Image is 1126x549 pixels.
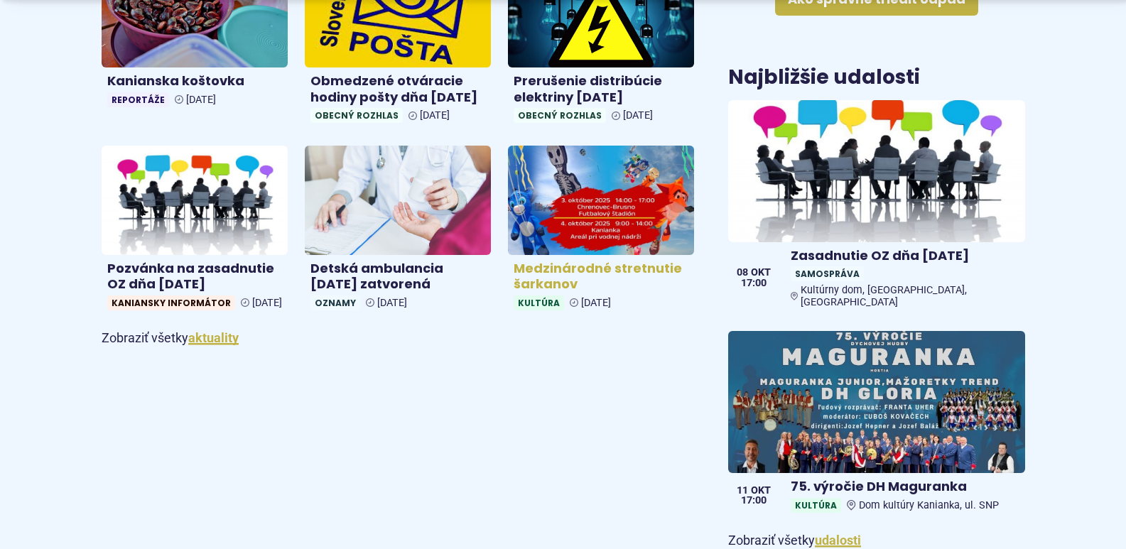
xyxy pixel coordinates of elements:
[728,331,1024,518] a: 75. výročie DH Maguranka KultúraDom kultúry Kanianka, ul. SNP 11 okt 17:00
[728,100,1024,315] a: Zasadnutie OZ dňa [DATE] SamosprávaKultúrny dom, [GEOGRAPHIC_DATA], [GEOGRAPHIC_DATA] 08 okt 17:00
[508,146,694,316] a: Medzinárodné stretnutie šarkanov Kultúra [DATE]
[188,330,239,345] a: Zobraziť všetky aktuality
[310,295,360,310] span: Oznamy
[305,146,491,316] a: Detská ambulancia [DATE] zatvorená Oznamy [DATE]
[791,248,1019,264] h4: Zasadnutie OZ dňa [DATE]
[791,498,841,513] span: Kultúra
[751,486,771,496] span: okt
[815,533,861,548] a: Zobraziť všetky udalosti
[737,278,771,288] span: 17:00
[737,496,771,506] span: 17:00
[186,94,216,106] span: [DATE]
[420,109,450,121] span: [DATE]
[623,109,653,121] span: [DATE]
[859,499,999,511] span: Dom kultúry Kanianka, ul. SNP
[102,327,695,349] p: Zobraziť všetky
[514,261,688,293] h4: Medzinárodné stretnutie šarkanov
[107,73,282,89] h4: Kanianska koštovka
[737,486,748,496] span: 11
[310,261,485,293] h4: Detská ambulancia [DATE] zatvorená
[107,92,169,107] span: Reportáže
[377,297,407,309] span: [DATE]
[728,67,920,89] h3: Najbližšie udalosti
[107,295,235,310] span: Kaniansky informátor
[514,73,688,105] h4: Prerušenie distribúcie elektriny [DATE]
[751,268,771,278] span: okt
[107,261,282,293] h4: Pozvánka na zasadnutie OZ dňa [DATE]
[252,297,282,309] span: [DATE]
[581,297,611,309] span: [DATE]
[310,108,403,123] span: Obecný rozhlas
[514,108,606,123] span: Obecný rozhlas
[737,268,748,278] span: 08
[514,295,564,310] span: Kultúra
[310,73,485,105] h4: Obmedzené otváracie hodiny pošty dňa [DATE]
[791,479,1019,495] h4: 75. výročie DH Maguranka
[102,146,288,316] a: Pozvánka na zasadnutie OZ dňa [DATE] Kaniansky informátor [DATE]
[801,284,1019,308] span: Kultúrny dom, [GEOGRAPHIC_DATA], [GEOGRAPHIC_DATA]
[791,266,864,281] span: Samospráva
